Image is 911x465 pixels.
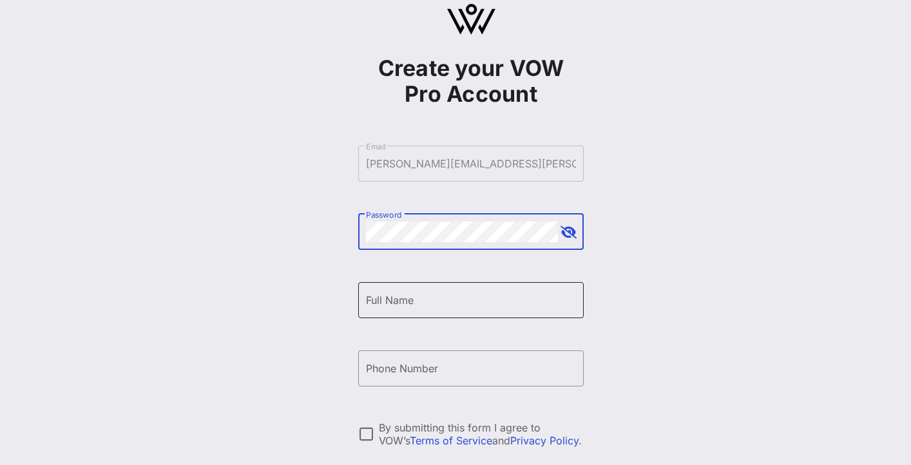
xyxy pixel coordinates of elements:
h1: Create your VOW Pro Account [358,55,584,107]
img: logo.svg [447,4,495,35]
div: By submitting this form I agree to VOW’s and . [379,421,584,447]
label: Password [366,210,402,220]
button: append icon [561,226,577,239]
a: Privacy Policy [510,434,579,447]
label: Email [366,142,386,151]
a: Terms of Service [410,434,492,447]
